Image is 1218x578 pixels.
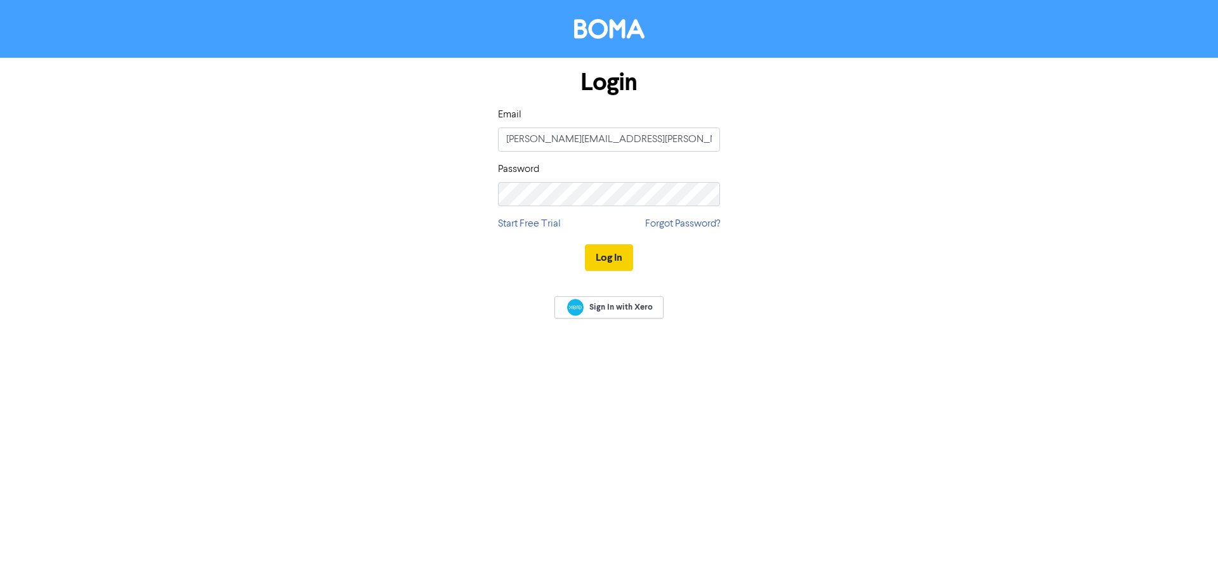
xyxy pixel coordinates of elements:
[498,216,561,232] a: Start Free Trial
[567,299,584,316] img: Xero logo
[645,216,720,232] a: Forgot Password?
[498,107,521,122] label: Email
[498,68,720,97] h1: Login
[1155,517,1218,578] iframe: Chat Widget
[574,19,645,39] img: BOMA Logo
[589,301,653,313] span: Sign In with Xero
[554,296,664,319] a: Sign In with Xero
[498,162,539,177] label: Password
[585,244,633,271] button: Log In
